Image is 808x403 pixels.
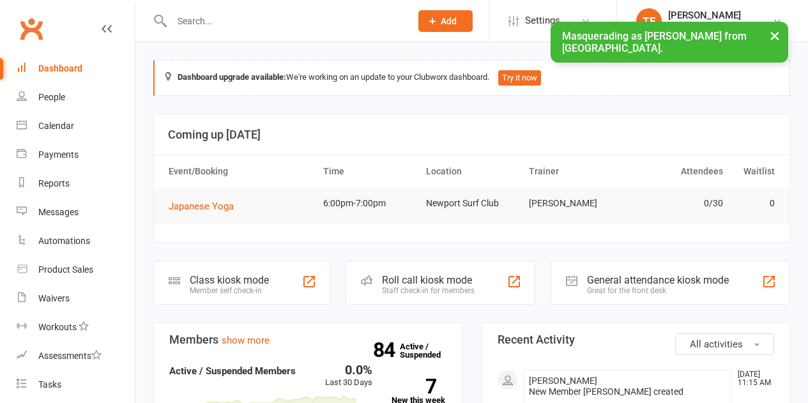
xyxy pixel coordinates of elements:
div: Dashboard [38,63,82,73]
time: [DATE] 11:15 AM [731,370,774,387]
td: [PERSON_NAME] [523,188,626,218]
a: Clubworx [15,13,47,45]
div: People [38,92,65,102]
div: Automations [38,236,90,246]
a: People [17,83,135,112]
span: Settings [525,6,560,35]
span: [PERSON_NAME] [529,376,597,386]
div: Product Sales [38,264,93,275]
a: Calendar [17,112,135,141]
div: New Member [PERSON_NAME] created [529,386,727,397]
th: Waitlist [729,155,781,188]
th: Time [317,155,420,188]
div: Member self check-in [190,286,269,295]
div: Reports [38,178,70,188]
span: Japanese Yoga [169,201,234,212]
th: Location [420,155,523,188]
a: 84Active / Suspended [400,333,456,369]
a: Dashboard [17,54,135,83]
button: × [763,22,786,49]
strong: 84 [373,340,400,360]
td: 0 [729,188,781,218]
div: General attendance kiosk mode [587,274,729,286]
td: Newport Surf Club [420,188,523,218]
a: Waivers [17,284,135,313]
div: Roll call kiosk mode [382,274,475,286]
td: 6:00pm-7:00pm [317,188,420,218]
h3: Members [169,333,446,346]
div: 0.0% [325,363,372,376]
div: TE [636,8,662,34]
div: Waivers [38,293,70,303]
a: Automations [17,227,135,255]
a: Tasks [17,370,135,399]
div: Calendar [38,121,74,131]
div: Messages [38,207,79,217]
strong: Dashboard upgrade available: [178,72,286,82]
div: Staff check-in for members [382,286,475,295]
h3: Recent Activity [498,333,775,346]
a: Payments [17,141,135,169]
a: Messages [17,198,135,227]
div: Class kiosk mode [190,274,269,286]
div: Workouts [38,322,77,332]
th: Trainer [523,155,626,188]
a: Reports [17,169,135,198]
div: [GEOGRAPHIC_DATA] [668,21,754,33]
div: Tasks [38,379,61,390]
a: Product Sales [17,255,135,284]
input: Search... [168,12,402,30]
a: show more [222,335,270,346]
button: Japanese Yoga [169,199,243,214]
div: Payments [38,149,79,160]
th: Event/Booking [163,155,317,188]
div: Assessments [38,351,102,361]
strong: Active / Suspended Members [169,365,296,377]
div: Last 30 Days [325,363,372,390]
h3: Coming up [DATE] [168,128,775,141]
button: All activities [675,333,774,355]
a: Assessments [17,342,135,370]
strong: 7 [392,377,436,396]
a: Workouts [17,313,135,342]
div: We're working on an update to your Clubworx dashboard. [153,60,790,96]
button: Try it now [498,70,541,86]
span: All activities [690,338,743,350]
div: [PERSON_NAME] [668,10,754,21]
span: Masquerading as [PERSON_NAME] from [GEOGRAPHIC_DATA]. [562,30,747,54]
button: Add [418,10,473,32]
th: Attendees [626,155,729,188]
div: Great for the front desk [587,286,729,295]
td: 0/30 [626,188,729,218]
span: Add [441,16,457,26]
